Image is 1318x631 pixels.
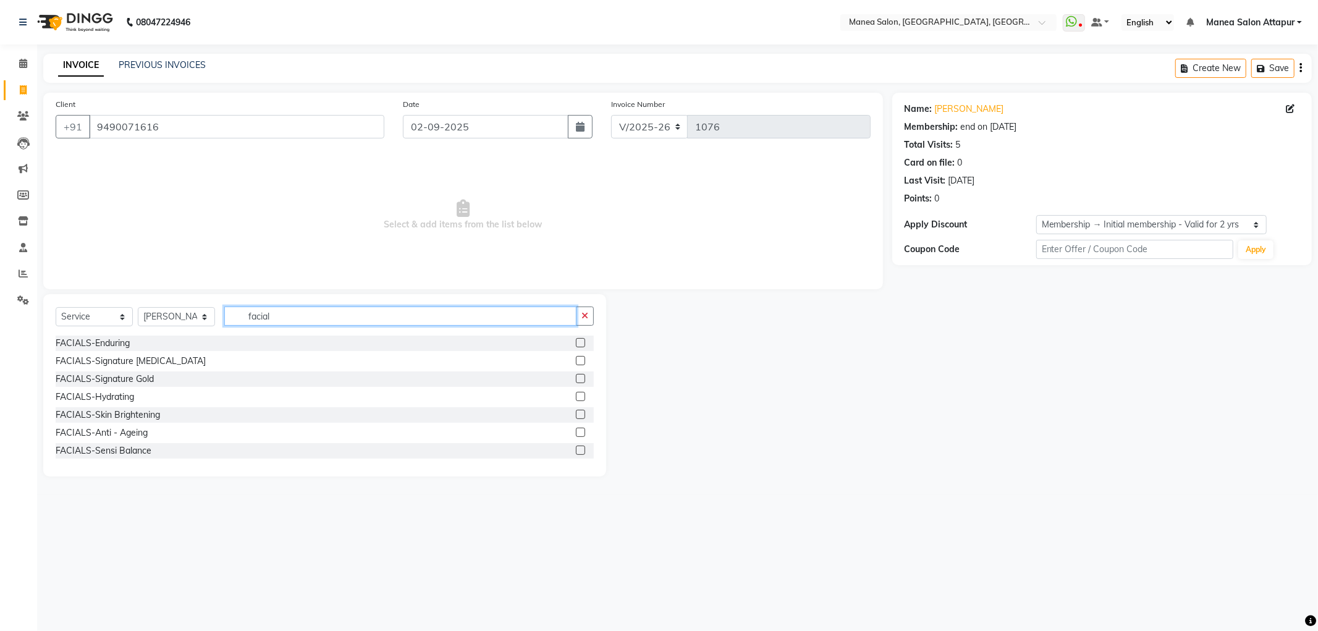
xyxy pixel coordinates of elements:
[1238,240,1274,259] button: Apply
[56,153,871,277] span: Select & add items from the list below
[56,355,206,368] div: FACIALS-Signature [MEDICAL_DATA]
[136,5,190,40] b: 08047224946
[905,192,932,205] div: Points:
[119,59,206,70] a: PREVIOUS INVOICES
[1206,16,1295,29] span: Manea Salon Attapur
[935,192,940,205] div: 0
[56,391,134,404] div: FACIALS-Hydrating
[58,54,104,77] a: INVOICE
[1251,59,1295,78] button: Save
[905,156,955,169] div: Card on file:
[956,138,961,151] div: 5
[56,426,148,439] div: FACIALS-Anti - Ageing
[905,218,1036,231] div: Apply Discount
[905,243,1036,256] div: Coupon Code
[905,138,953,151] div: Total Visits:
[224,307,577,326] input: Search or Scan
[56,444,151,457] div: FACIALS-Sensi Balance
[958,156,963,169] div: 0
[905,121,958,133] div: Membership:
[1175,59,1246,78] button: Create New
[948,174,975,187] div: [DATE]
[905,103,932,116] div: Name:
[935,103,1004,116] a: [PERSON_NAME]
[611,99,665,110] label: Invoice Number
[1036,240,1234,259] input: Enter Offer / Coupon Code
[403,99,420,110] label: Date
[32,5,116,40] img: logo
[905,174,946,187] div: Last Visit:
[56,373,154,386] div: FACIALS-Signature Gold
[56,99,75,110] label: Client
[56,115,90,138] button: +91
[56,337,130,350] div: FACIALS-Enduring
[961,121,1017,133] div: end on [DATE]
[56,409,160,421] div: FACIALS-Skin Brightening
[89,115,384,138] input: Search by Name/Mobile/Email/Code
